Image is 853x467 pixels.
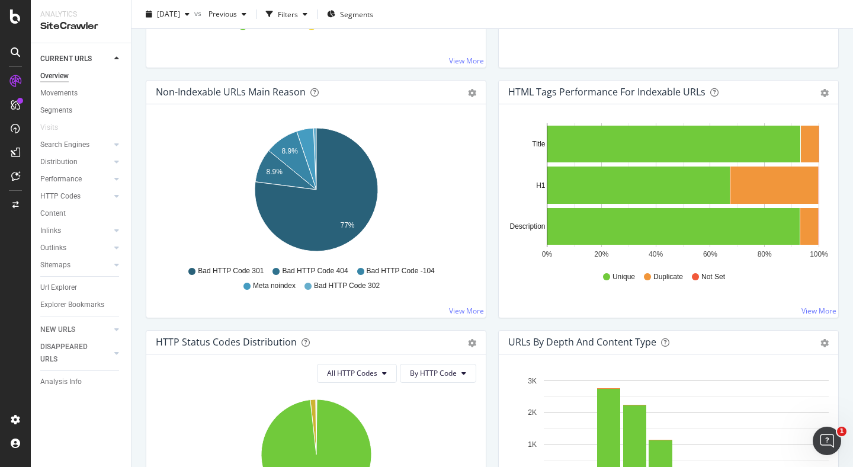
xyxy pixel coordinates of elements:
div: Visits [40,121,58,134]
span: Duplicate [653,272,683,282]
text: 3K [528,377,537,385]
a: Sitemaps [40,259,111,271]
div: gear [820,339,829,347]
div: gear [468,339,476,347]
div: Outlinks [40,242,66,254]
a: DISAPPEARED URLS [40,341,111,366]
button: By HTTP Code [400,364,476,383]
span: Not Set [701,272,725,282]
span: Segments [340,9,373,19]
text: 1K [528,440,537,449]
span: Unique [613,272,635,282]
a: NEW URLS [40,324,111,336]
button: All HTTP Codes [317,364,397,383]
button: Segments [322,5,378,24]
span: Bad HTTP Code 404 [282,266,348,276]
a: CURRENT URLS [40,53,111,65]
a: View More [449,56,484,66]
span: Meta noindex [253,281,296,291]
a: Overview [40,70,123,82]
span: By HTTP Code [410,368,457,378]
span: Bad HTTP Code -104 [367,266,435,276]
a: Distribution [40,156,111,168]
span: All HTTP Codes [327,368,377,378]
div: gear [468,89,476,97]
div: SiteCrawler [40,20,121,33]
text: 8.9% [282,147,299,155]
text: 60% [703,250,717,258]
text: 100% [810,250,828,258]
button: Previous [204,5,251,24]
text: 20% [594,250,608,258]
text: 2K [528,408,537,417]
text: Description [509,222,545,231]
a: Segments [40,104,123,117]
button: [DATE] [141,5,194,24]
text: 80% [758,250,772,258]
svg: A chart. [508,123,829,261]
span: vs [194,8,204,18]
div: Content [40,207,66,220]
div: Movements [40,87,78,100]
a: Analysis Info [40,376,123,388]
text: H1 [536,181,546,190]
a: Outlinks [40,242,111,254]
span: 1 [837,427,846,436]
div: Search Engines [40,139,89,151]
div: Distribution [40,156,78,168]
a: Visits [40,121,70,134]
div: Filters [278,9,298,19]
div: Analysis Info [40,376,82,388]
div: HTTP Codes [40,190,81,203]
div: URLs by Depth and Content Type [508,336,656,348]
span: 2025 Sep. 26th [157,9,180,19]
div: DISAPPEARED URLS [40,341,100,366]
div: HTTP Status Codes Distribution [156,336,297,348]
span: Previous [204,9,237,19]
a: View More [801,306,836,316]
text: 8.9% [267,168,283,176]
div: Overview [40,70,69,82]
button: Filters [261,5,312,24]
div: NEW URLS [40,324,75,336]
div: Performance [40,173,82,185]
text: 40% [649,250,663,258]
div: Analytics [40,9,121,20]
div: Segments [40,104,72,117]
span: Bad HTTP Code 302 [314,281,380,291]
div: Non-Indexable URLs Main Reason [156,86,306,98]
div: Url Explorer [40,282,77,294]
a: Performance [40,173,111,185]
text: Title [532,140,546,148]
a: Url Explorer [40,282,123,294]
a: HTTP Codes [40,190,111,203]
div: gear [820,89,829,97]
div: CURRENT URLS [40,53,92,65]
div: HTML Tags Performance for Indexable URLs [508,86,706,98]
a: Explorer Bookmarks [40,299,123,311]
a: View More [449,306,484,316]
a: Movements [40,87,123,100]
text: 0% [542,250,553,258]
div: Inlinks [40,225,61,237]
div: Explorer Bookmarks [40,299,104,311]
iframe: Intercom live chat [813,427,841,455]
div: Sitemaps [40,259,70,271]
a: Content [40,207,123,220]
a: Inlinks [40,225,111,237]
span: Bad HTTP Code 301 [198,266,264,276]
svg: A chart. [156,123,476,261]
a: Search Engines [40,139,111,151]
text: 77% [340,221,354,229]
